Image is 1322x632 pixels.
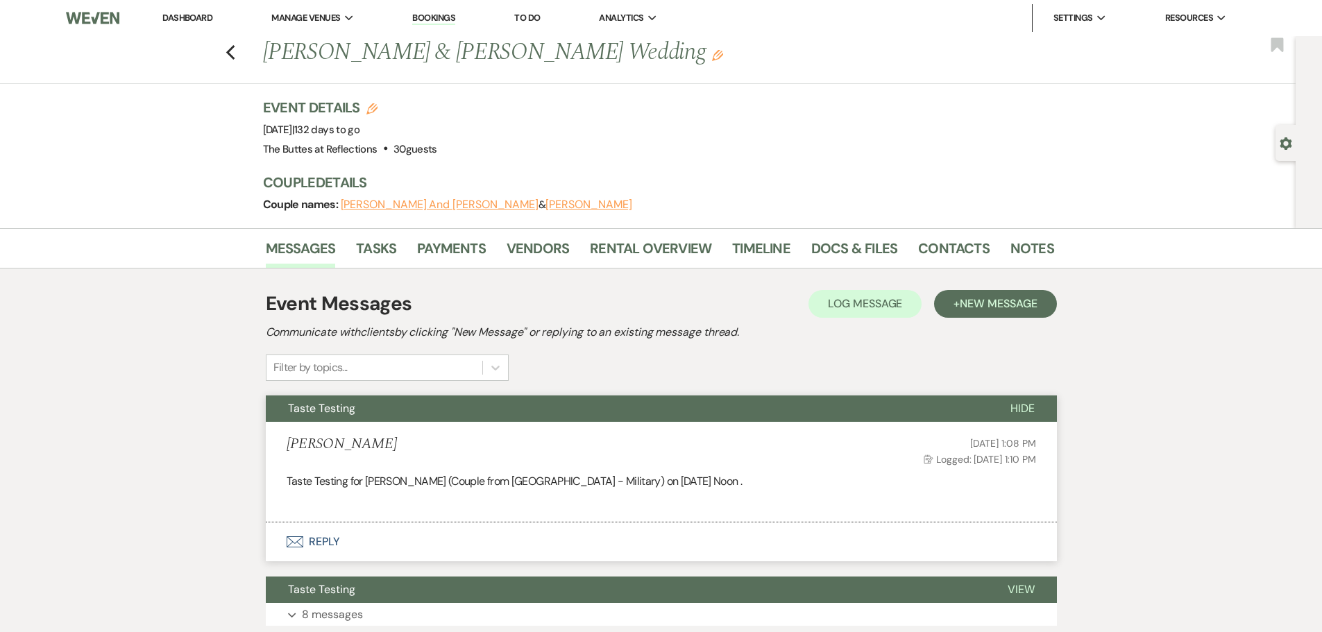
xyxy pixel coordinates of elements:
button: Edit [712,49,723,61]
img: Weven Logo [66,3,119,33]
h5: [PERSON_NAME] [287,436,397,453]
a: Notes [1010,237,1054,268]
a: Timeline [732,237,790,268]
span: New Message [960,296,1037,311]
button: Log Message [808,290,922,318]
a: To Do [514,12,540,24]
button: 8 messages [266,603,1057,626]
div: Filter by topics... [273,359,348,376]
h3: Couple Details [263,173,1040,192]
button: Taste Testing [266,395,988,422]
span: | [292,123,359,137]
button: Reply [266,522,1057,561]
a: Bookings [412,12,455,25]
h3: Event Details [263,98,437,117]
span: The Buttes at Reflections [263,142,378,156]
a: Messages [266,237,336,268]
h1: Event Messages [266,289,412,318]
a: Docs & Files [811,237,897,268]
span: Couple names: [263,197,341,212]
a: Rental Overview [590,237,711,268]
span: Log Message [828,296,902,311]
span: 132 days to go [294,123,359,137]
span: Logged: [DATE] 1:10 PM [924,453,1035,466]
span: Taste Testing [288,401,355,416]
span: Manage Venues [271,11,340,25]
a: Contacts [918,237,990,268]
button: View [985,577,1057,603]
button: Open lead details [1280,136,1292,149]
span: Hide [1010,401,1035,416]
a: Dashboard [162,12,212,24]
span: Resources [1165,11,1213,25]
span: & [341,198,632,212]
a: Tasks [356,237,396,268]
span: Taste Testing [288,582,355,597]
span: View [1008,582,1035,597]
p: Taste Testing for [PERSON_NAME] (Couple from [GEOGRAPHIC_DATA] - Military) on [DATE] Noon . [287,472,1036,490]
h1: [PERSON_NAME] & [PERSON_NAME] Wedding [263,36,885,69]
span: 30 guests [393,142,437,156]
button: Taste Testing [266,577,985,603]
button: +New Message [934,290,1056,318]
button: Hide [988,395,1057,422]
h2: Communicate with clients by clicking "New Message" or replying to an existing message thread. [266,324,1057,341]
span: Settings [1053,11,1093,25]
a: Payments [417,237,486,268]
p: 8 messages [302,606,363,624]
a: Vendors [507,237,569,268]
span: [DATE] 1:08 PM [970,437,1035,450]
button: [PERSON_NAME] [545,199,632,210]
span: [DATE] [263,123,360,137]
button: [PERSON_NAME] And [PERSON_NAME] [341,199,539,210]
span: Analytics [599,11,643,25]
